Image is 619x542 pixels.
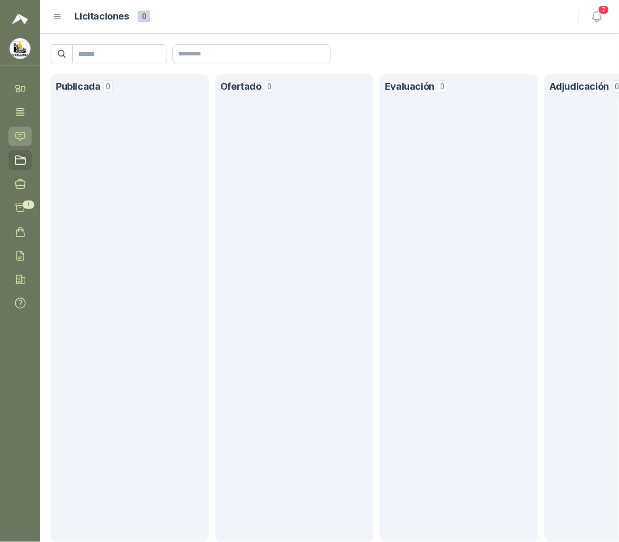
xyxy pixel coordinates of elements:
span: 0 [265,80,274,93]
img: Logo peakr [12,13,28,25]
h1: Adjudicación [549,79,609,94]
span: 7 [598,5,610,15]
h1: Evaluación [385,79,434,94]
span: 0 [103,80,113,93]
h1: Publicada [56,79,100,94]
a: 1 [8,198,32,217]
h1: Ofertado [220,79,262,94]
span: 0 [138,11,150,22]
h1: Licitaciones [75,9,129,24]
img: Company Logo [10,39,30,59]
span: 0 [438,80,447,93]
span: 1 [23,201,34,209]
button: 7 [587,7,606,26]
